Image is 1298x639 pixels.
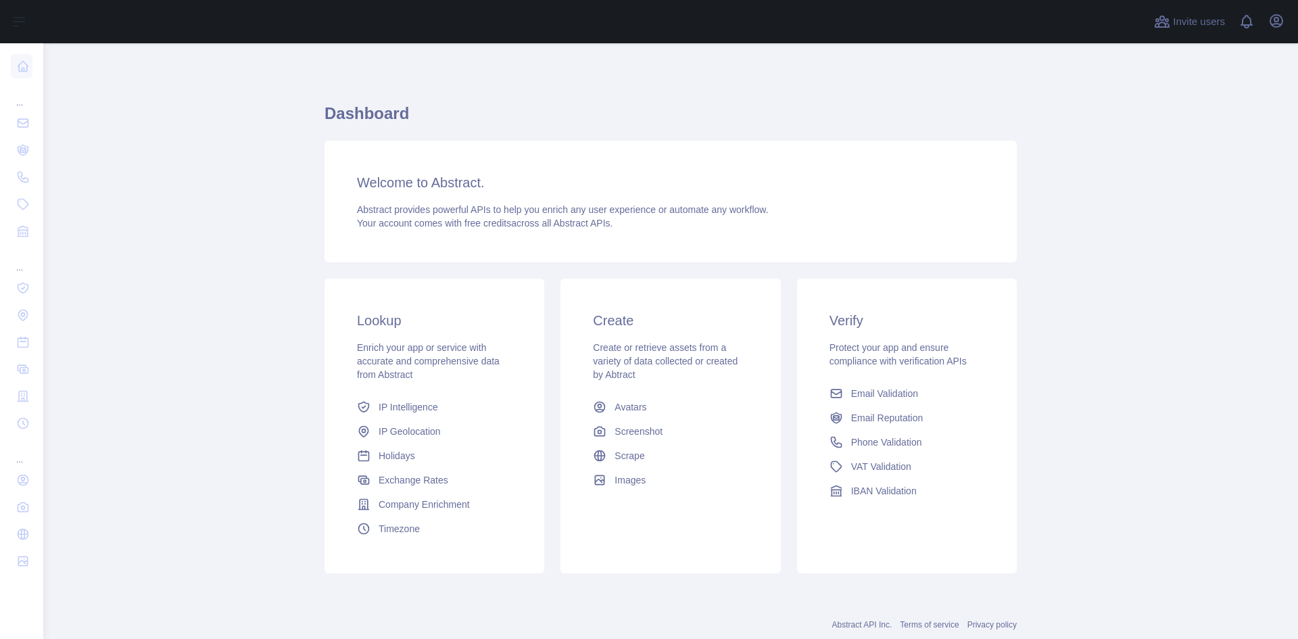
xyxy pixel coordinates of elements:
span: Exchange Rates [379,473,448,487]
a: Phone Validation [824,430,990,454]
span: Screenshot [615,425,663,438]
a: Timezone [352,517,517,541]
span: Abstract provides powerful APIs to help you enrich any user experience or automate any workflow. [357,204,769,215]
span: IBAN Validation [851,484,917,498]
a: Images [587,468,753,492]
a: IP Geolocation [352,419,517,444]
span: Email Validation [851,387,918,400]
span: Holidays [379,449,415,463]
span: free credits [464,218,511,229]
h3: Welcome to Abstract. [357,173,984,192]
a: IBAN Validation [824,479,990,503]
span: Protect your app and ensure compliance with verification APIs [830,342,967,366]
a: Email Reputation [824,406,990,430]
a: Screenshot [587,419,753,444]
a: IP Intelligence [352,395,517,419]
h3: Create [593,311,748,330]
span: Timezone [379,522,420,536]
span: VAT Validation [851,460,911,473]
h1: Dashboard [324,103,1017,135]
a: Exchange Rates [352,468,517,492]
a: Abstract API Inc. [832,620,892,630]
span: Invite users [1173,14,1225,30]
div: ... [11,246,32,273]
span: Create or retrieve assets from a variety of data collected or created by Abtract [593,342,738,380]
span: Enrich your app or service with accurate and comprehensive data from Abstract [357,342,500,380]
span: Scrape [615,449,644,463]
a: Privacy policy [967,620,1017,630]
a: Holidays [352,444,517,468]
span: Company Enrichment [379,498,470,511]
span: Phone Validation [851,435,922,449]
span: IP Geolocation [379,425,441,438]
a: Terms of service [900,620,959,630]
span: IP Intelligence [379,400,438,414]
div: ... [11,81,32,108]
button: Invite users [1151,11,1228,32]
h3: Verify [830,311,984,330]
div: ... [11,438,32,465]
span: Avatars [615,400,646,414]
h3: Lookup [357,311,512,330]
span: Images [615,473,646,487]
span: Your account comes with across all Abstract APIs. [357,218,612,229]
span: Email Reputation [851,411,923,425]
a: Scrape [587,444,753,468]
a: Email Validation [824,381,990,406]
a: VAT Validation [824,454,990,479]
a: Avatars [587,395,753,419]
a: Company Enrichment [352,492,517,517]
